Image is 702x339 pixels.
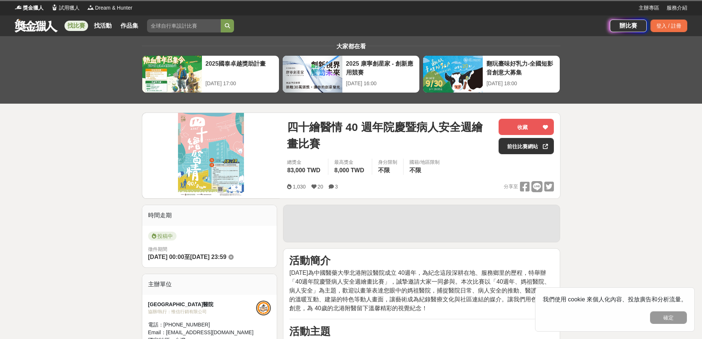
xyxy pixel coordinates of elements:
strong: 活動主題 [289,326,331,337]
button: 確定 [650,311,687,324]
a: 找比賽 [64,21,88,31]
span: 不限 [378,167,390,173]
span: 獎金獵人 [23,4,43,12]
div: 身分限制 [378,159,397,166]
a: 前往比賽網站 [499,138,554,154]
span: 至 [184,254,190,260]
div: 協辦/執行： 惟信行銷有限公司 [148,308,256,315]
a: 作品集 [118,21,141,31]
div: 電話： [PHONE_NUMBER] [148,321,256,329]
a: 辦比賽 [610,20,647,32]
div: [GEOGRAPHIC_DATA]醫院 [148,301,256,308]
img: Logo [87,4,94,11]
span: 1,030 [293,184,305,190]
div: 主辦單位 [142,274,277,295]
span: 20 [318,184,324,190]
a: 找活動 [91,21,115,31]
span: 83,000 TWD [287,167,320,173]
img: Logo [51,4,58,11]
img: Cover Image [142,113,280,198]
div: 國籍/地區限制 [409,159,440,166]
span: [DATE] 00:00 [148,254,184,260]
div: 登入 / 註冊 [650,20,687,32]
a: LogoDream & Hunter [87,4,132,12]
span: 試用獵人 [59,4,80,12]
input: 全球自行車設計比賽 [147,19,221,32]
span: 四十繪醫情 40 週年院慶暨病人安全週繪畫比賽 [287,119,493,152]
span: 8,000 TWD [334,167,364,173]
div: [DATE] 18:00 [486,80,556,87]
div: 時間走期 [142,205,277,226]
a: 主辦專區 [639,4,659,12]
span: 3 [335,184,338,190]
a: 翻玩臺味好乳力-全國短影音創意大募集[DATE] 18:00 [423,55,560,93]
img: Logo [15,4,22,11]
div: [DATE] 17:00 [206,80,275,87]
span: 投稿中 [148,232,177,241]
span: 我們使用 cookie 來個人化內容、投放廣告和分析流量。 [543,296,687,302]
div: 翻玩臺味好乳力-全國短影音創意大募集 [486,59,556,76]
span: 徵件期間 [148,246,167,252]
a: 2025 康寧創星家 - 創新應用競賽[DATE] 16:00 [282,55,420,93]
div: [DATE] 16:00 [346,80,416,87]
a: Logo獎金獵人 [15,4,43,12]
span: [DATE]為中國醫藥大學北港附設醫院成立 40週年，為紀念這段深耕在地、服務鄉里的歷程，特舉辦「40週年院慶暨病人安全週繪畫比賽」，誠摯邀請大家一同參與。本次比賽以「40週年、媽祖醫院、病人安... [289,270,550,311]
div: Email： [EMAIL_ADDRESS][DOMAIN_NAME] [148,329,256,336]
span: 最高獎金 [334,159,366,166]
span: 不限 [409,167,421,173]
span: 大家都在看 [335,43,368,49]
div: 2025 康寧創星家 - 創新應用競賽 [346,59,416,76]
span: [DATE] 23:59 [190,254,226,260]
span: 總獎金 [287,159,322,166]
strong: 活動簡介 [289,255,331,266]
a: 服務介紹 [667,4,687,12]
span: 分享至 [504,181,518,192]
button: 收藏 [499,119,554,135]
div: 2025國泰卓越獎助計畫 [206,59,275,76]
a: 2025國泰卓越獎助計畫[DATE] 17:00 [142,55,279,93]
span: Dream & Hunter [95,4,132,12]
a: Logo試用獵人 [51,4,80,12]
